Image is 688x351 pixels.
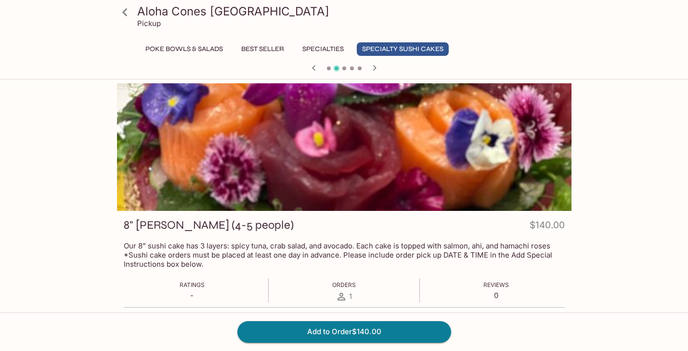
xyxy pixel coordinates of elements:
[297,42,349,56] button: Specialties
[124,241,565,269] p: Our 8” sushi cake has 3 layers: spicy tuna, crab salad, and avocado. Each cake is topped with sal...
[483,291,509,300] p: 0
[332,281,356,288] span: Orders
[137,19,161,28] p: Pickup
[180,281,205,288] span: Ratings
[357,42,449,56] button: Specialty Sushi Cakes
[117,83,571,211] div: 8" Sushi Cake (4-5 people)
[236,42,289,56] button: Best Seller
[180,291,205,300] p: -
[483,281,509,288] span: Reviews
[237,321,451,342] button: Add to Order$140.00
[530,218,565,236] h4: $140.00
[137,4,568,19] h3: Aloha Cones [GEOGRAPHIC_DATA]
[349,292,352,301] span: 1
[140,42,228,56] button: Poke Bowls & Salads
[124,218,294,233] h3: 8" [PERSON_NAME] (4-5 people)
